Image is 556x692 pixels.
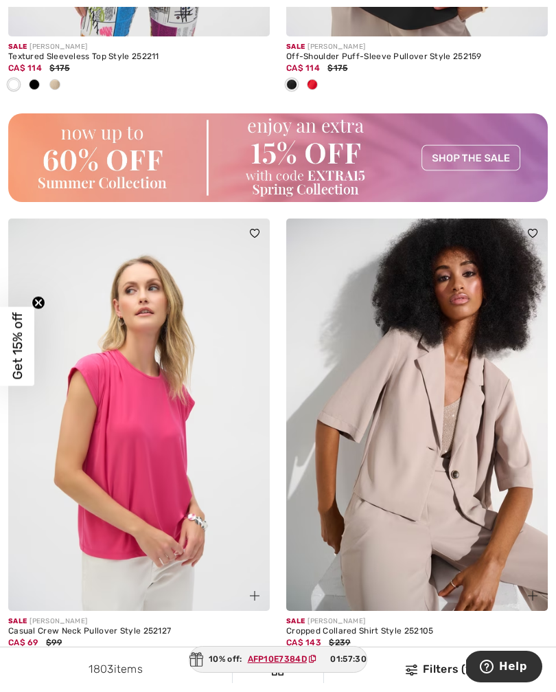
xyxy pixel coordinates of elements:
[466,651,542,685] iframe: Opens a widget where you can find more information
[3,74,24,97] div: White
[8,43,27,51] span: Sale
[8,52,270,62] div: Textured Sleeveless Top Style 252211
[45,74,65,97] div: Parchment
[8,42,270,52] div: [PERSON_NAME]
[528,229,537,237] img: heart_black_full.svg
[8,219,270,612] img: Casual Crew Neck Pullover Style 252127. Black
[528,591,537,601] img: plus_v2.svg
[8,113,548,202] img: Roseph Ribkoff Summer and Spring Sale
[281,74,302,97] div: Black
[302,74,323,97] div: Radiant red
[248,654,307,664] ins: AFP10E7384D
[8,638,38,647] span: CA$ 69
[327,63,347,73] span: $175
[286,617,305,625] span: Sale
[286,627,548,636] div: Cropped Collared Shirt Style 252105
[8,616,270,627] div: [PERSON_NAME]
[10,313,25,380] span: Get 15% off
[250,591,259,601] img: plus_v2.svg
[406,665,417,676] img: Filters
[332,661,548,678] div: Filters (1)
[286,616,548,627] div: [PERSON_NAME]
[189,646,367,673] div: 10% off:
[32,295,45,309] button: Close teaser
[89,662,113,676] span: 1803
[250,229,259,237] img: heart_black_full.svg
[8,627,270,636] div: Casual Crew Neck Pullover Style 252127
[46,638,62,647] span: $99
[286,43,305,51] span: Sale
[8,63,42,73] span: CA$ 114
[189,652,203,667] img: Gift.svg
[8,617,27,625] span: Sale
[286,638,321,647] span: CA$ 143
[329,638,350,647] span: $239
[49,63,69,73] span: $175
[24,74,45,97] div: Black
[330,653,366,665] span: 01:57:30
[286,42,548,52] div: [PERSON_NAME]
[286,52,548,62] div: Off-Shoulder Puff-Sleeve Pullover Style 252159
[286,63,320,73] span: CA$ 114
[286,219,548,612] img: Cropped Collared Shirt Style 252105. Dune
